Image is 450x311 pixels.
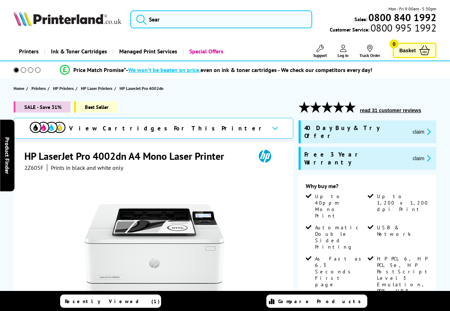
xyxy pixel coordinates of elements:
span: Compare Products [278,298,365,305]
a: Compare Products [266,295,367,308]
span: Automatic Double Sided Printing [315,224,366,250]
a: Special Offers [183,42,229,61]
a: Ink & Toner Cartridges [44,42,112,61]
span: Support [313,53,327,58]
span: 0800 995 1992 [369,24,436,31]
a: HP Laser Printers [81,85,114,92]
a: HP LaserJet Pro 4002dn [120,85,165,92]
a: Home [14,85,26,92]
span: 40 Day Buy & Try Offer [304,124,407,140]
a: Printers [14,42,44,61]
img: Printerland Logo [14,11,121,26]
a: Support [313,45,327,58]
span: Log In [338,53,349,58]
div: - even on ink & toner cartridges - We check our competitors every day! [126,66,372,73]
input: Sear [130,10,312,28]
span: Recently Viewed (1) [65,298,160,305]
span: Mon - Fri 9:00am - 5:30pm [388,5,436,12]
a: 0800 840 1992 [367,14,436,21]
a: Track Order [359,45,380,58]
img: cmyk-icon.svg [30,122,66,133]
a: Printerland Logo [14,11,121,28]
a: Basket 0 [393,43,436,58]
a: Log In [338,45,349,58]
span: Ink & Toner Cartridges [51,42,107,61]
span: We won’t be beaten on price, [128,66,200,73]
h1: HP LaserJet Pro 4002dn A4 Mono Laser Printer [24,149,231,163]
span: HP LaserJet Pro 4002dn [120,85,164,92]
span: 0 [389,39,398,48]
button: read 31 customer reviews [358,107,423,114]
li: modal_Promise [4,64,429,76]
i: Prints in black and white only [51,164,123,171]
button: promo-description [411,154,433,162]
b: 0800 840 1992 [368,11,436,24]
div: Why buy me? [306,182,429,193]
span: Sales: [354,16,367,23]
span: Up to 40ppm Mono Print [315,193,366,219]
img: HP [248,149,281,163]
span: Basket [399,46,416,55]
span: Best Seller [74,101,117,113]
span: 2Z605F [24,164,43,171]
a: Managed Print Services [112,42,183,61]
span: View Cartridges For This Printer [69,124,266,132]
span: USB & Network [377,224,428,237]
span: Customer Service: [330,24,436,33]
button: promo-description [411,128,433,136]
span: Product Finder [4,137,11,174]
span: HP Printers [53,85,74,92]
span: SALE - Save 31% [14,101,71,113]
span: Up to 1,200 x 1,200 dpi Print [377,193,428,212]
span: As Fast as 6.3 Seconds First page [315,255,366,288]
span: Printers [32,85,46,92]
a: Recently Viewed (1) [60,295,161,308]
span: Price Match Promise* [73,66,126,73]
span: HP Laser Printers [81,85,112,92]
span: Free 3 Year Warranty [304,150,407,166]
span: Home [14,85,24,92]
span: HP PCL 6, HP PCL 5e, HP PostScript Level 3 Emulation, PDF, URF, PWG Raster [377,255,430,301]
a: HP Printers [53,85,76,92]
a: Printers [32,85,48,92]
